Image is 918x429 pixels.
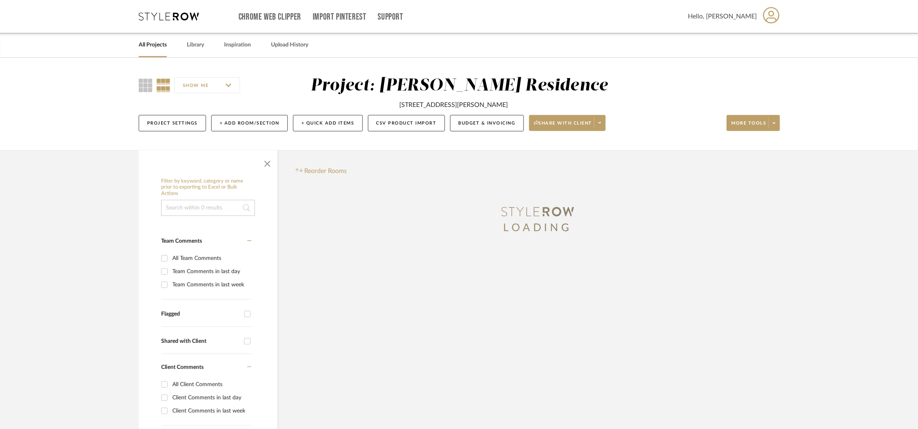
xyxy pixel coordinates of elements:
[313,14,366,20] a: Import Pinterest
[172,265,249,278] div: Team Comments in last day
[161,311,240,318] div: Flagged
[187,40,204,50] a: Library
[239,14,301,20] a: Chrome Web Clipper
[161,178,255,197] h6: Filter by keyword, category or name prior to exporting to Excel or Bulk Actions
[161,338,240,345] div: Shared with Client
[529,115,606,131] button: Share with client
[368,115,445,131] button: CSV Product Import
[378,14,403,20] a: Support
[311,77,608,94] div: Project: [PERSON_NAME] Residence
[688,12,757,21] span: Hello, [PERSON_NAME]
[172,405,249,417] div: Client Comments in last week
[293,115,363,131] button: + Quick Add Items
[295,166,347,176] button: Reorder Rooms
[161,238,202,244] span: Team Comments
[534,120,592,132] span: Share with client
[259,154,275,170] button: Close
[732,120,766,132] span: More tools
[400,100,508,110] div: [STREET_ADDRESS][PERSON_NAME]
[161,365,204,370] span: Client Comments
[450,115,524,131] button: Budget & Invoicing
[172,378,249,391] div: All Client Comments
[172,252,249,265] div: All Team Comments
[211,115,288,131] button: + Add Room/Section
[305,166,347,176] span: Reorder Rooms
[224,40,251,50] a: Inspiration
[503,223,572,233] span: LOADING
[172,391,249,404] div: Client Comments in last day
[139,115,206,131] button: Project Settings
[727,115,780,131] button: More tools
[161,200,255,216] input: Search within 0 results
[139,40,167,50] a: All Projects
[172,278,249,291] div: Team Comments in last week
[271,40,308,50] a: Upload History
